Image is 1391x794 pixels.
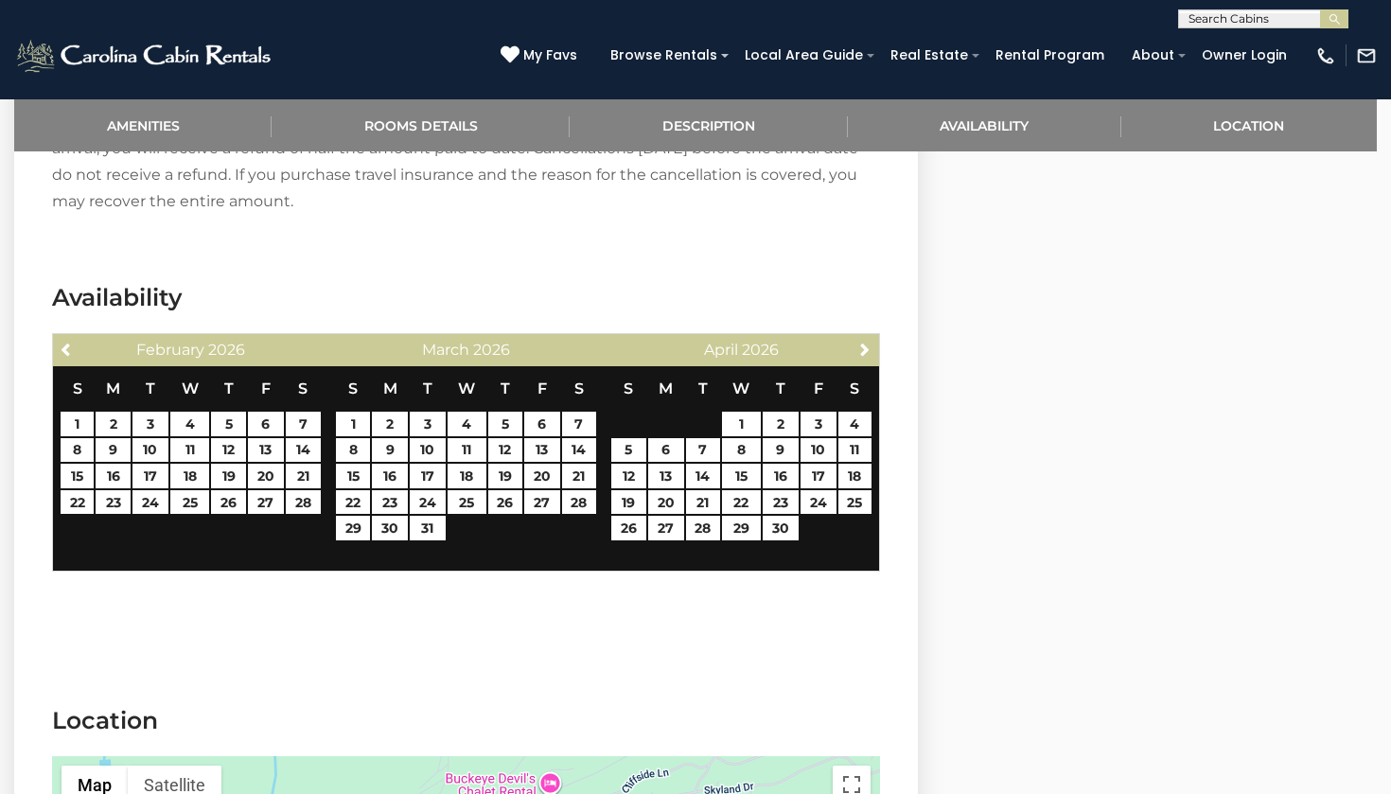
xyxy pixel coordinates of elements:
[857,342,872,357] span: Next
[686,438,720,463] a: 7
[298,379,308,397] span: Saturday
[732,379,749,397] span: Wednesday
[286,490,321,515] a: 28
[132,438,168,463] a: 10
[286,412,321,436] a: 7
[742,341,779,359] span: 2026
[488,464,522,488] a: 19
[524,438,560,463] a: 13
[211,490,246,515] a: 26
[336,464,370,488] a: 15
[524,412,560,436] a: 6
[448,412,486,436] a: 4
[763,464,799,488] a: 16
[52,704,880,737] h3: Location
[96,490,131,515] a: 23
[372,412,408,436] a: 2
[1192,41,1296,70] a: Owner Login
[763,516,799,540] a: 30
[722,516,761,540] a: 29
[537,379,547,397] span: Friday
[248,464,284,488] a: 20
[383,379,397,397] span: Monday
[372,490,408,515] a: 23
[488,438,522,463] a: 12
[611,516,645,540] a: 26
[170,412,209,436] a: 4
[208,341,245,359] span: 2026
[410,490,446,515] a: 24
[448,438,486,463] a: 11
[814,379,823,397] span: Friday
[61,438,94,463] a: 8
[1122,41,1184,70] a: About
[132,464,168,488] a: 17
[170,464,209,488] a: 18
[1315,45,1336,66] img: phone-regular-white.png
[524,464,560,488] a: 20
[211,412,246,436] a: 5
[170,490,209,515] a: 25
[96,464,131,488] a: 16
[372,464,408,488] a: 16
[423,379,432,397] span: Tuesday
[52,281,880,314] h3: Availability
[211,464,246,488] a: 19
[132,490,168,515] a: 24
[248,412,284,436] a: 6
[763,412,799,436] a: 2
[261,379,271,397] span: Friday
[336,438,370,463] a: 8
[96,438,131,463] a: 9
[574,379,584,397] span: Saturday
[106,379,120,397] span: Monday
[73,379,82,397] span: Sunday
[611,490,645,515] a: 19
[211,438,246,463] a: 12
[410,516,446,540] a: 31
[224,379,234,397] span: Thursday
[448,464,486,488] a: 18
[562,464,596,488] a: 21
[704,341,738,359] span: April
[410,412,446,436] a: 3
[182,379,199,397] span: Wednesday
[286,464,321,488] a: 21
[132,412,168,436] a: 3
[488,412,522,436] a: 5
[624,379,633,397] span: Sunday
[562,438,596,463] a: 14
[763,438,799,463] a: 9
[722,464,761,488] a: 15
[60,342,75,357] span: Previous
[524,490,560,515] a: 27
[570,99,847,151] a: Description
[410,464,446,488] a: 17
[686,464,720,488] a: 14
[96,412,131,436] a: 2
[562,490,596,515] a: 28
[55,337,79,361] a: Previous
[422,341,469,359] span: March
[146,379,155,397] span: Tuesday
[776,379,785,397] span: Thursday
[850,379,859,397] span: Saturday
[248,438,284,463] a: 13
[473,341,510,359] span: 2026
[838,412,872,436] a: 4
[14,37,276,75] img: White-1-2.png
[410,438,446,463] a: 10
[838,438,872,463] a: 11
[1356,45,1377,66] img: mail-regular-white.png
[61,490,94,515] a: 22
[372,516,408,540] a: 30
[488,490,522,515] a: 26
[501,45,582,66] a: My Favs
[648,516,684,540] a: 27
[881,41,977,70] a: Real Estate
[136,341,204,359] span: February
[523,45,577,65] span: My Favs
[336,516,370,540] a: 29
[336,412,370,436] a: 1
[763,490,799,515] a: 23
